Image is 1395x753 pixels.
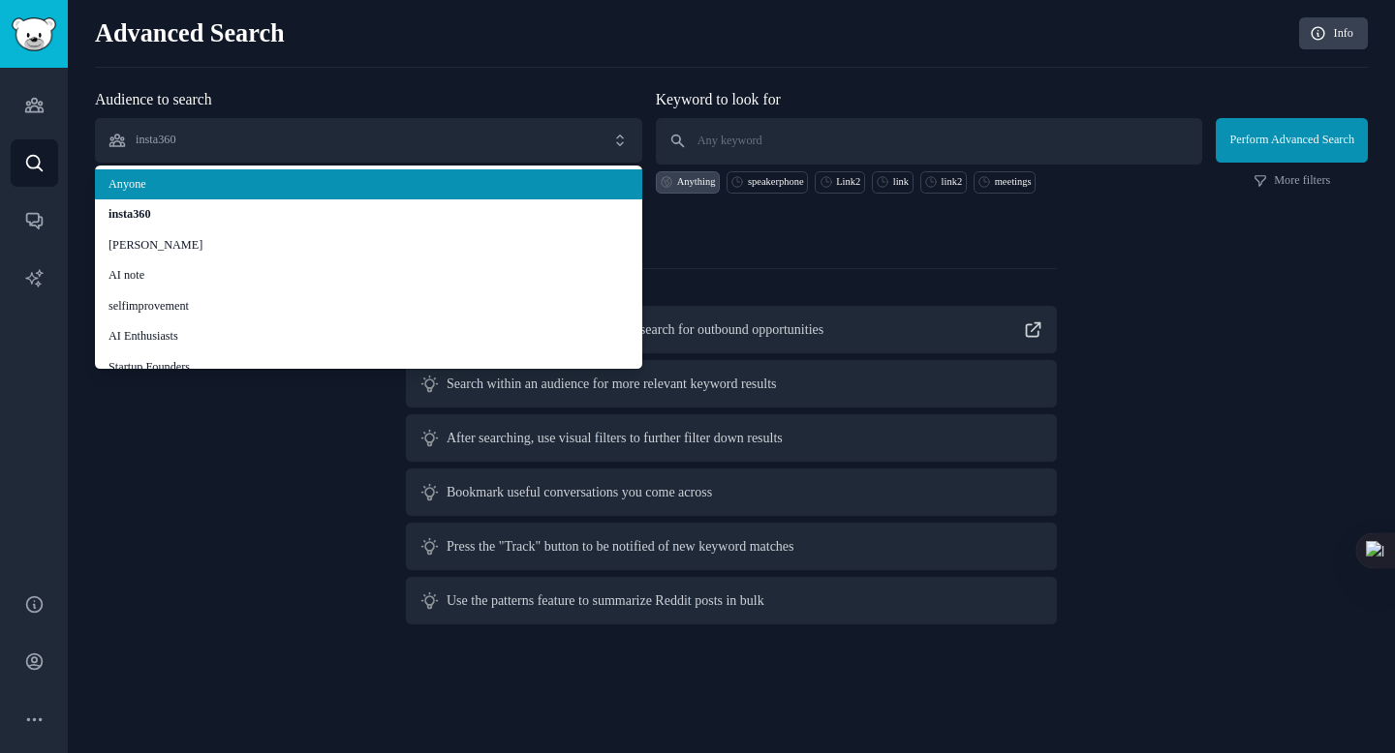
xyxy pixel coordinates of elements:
[1299,17,1368,50] a: Info
[108,237,629,255] span: [PERSON_NAME]
[656,118,1203,165] input: Any keyword
[95,166,642,369] ul: insta360
[108,176,629,194] span: Anyone
[95,18,1288,49] h2: Advanced Search
[108,298,629,316] span: selfimprovement
[108,328,629,346] span: AI Enthusiasts
[95,118,642,163] button: insta360
[447,374,777,394] div: Search within an audience for more relevant keyword results
[108,206,629,224] span: insta360
[656,91,781,107] label: Keyword to look for
[748,175,804,189] div: speakerphone
[447,482,712,502] div: Bookmark useful conversations you come across
[447,428,783,448] div: After searching, use visual filters to further filter down results
[942,175,963,189] div: link2
[108,359,629,376] span: Startup Founders
[12,17,56,51] img: GummySearch logo
[995,175,1032,189] div: meetings
[836,175,860,189] div: Link2
[677,175,716,189] div: Anything
[893,175,909,189] div: link
[447,590,764,611] div: Use the patterns feature to summarize Reddit posts in bulk
[447,536,794,557] div: Press the "Track" button to be notified of new keyword matches
[108,267,629,285] span: AI note
[1254,172,1330,190] a: More filters
[1216,118,1368,163] button: Perform Advanced Search
[95,91,212,107] label: Audience to search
